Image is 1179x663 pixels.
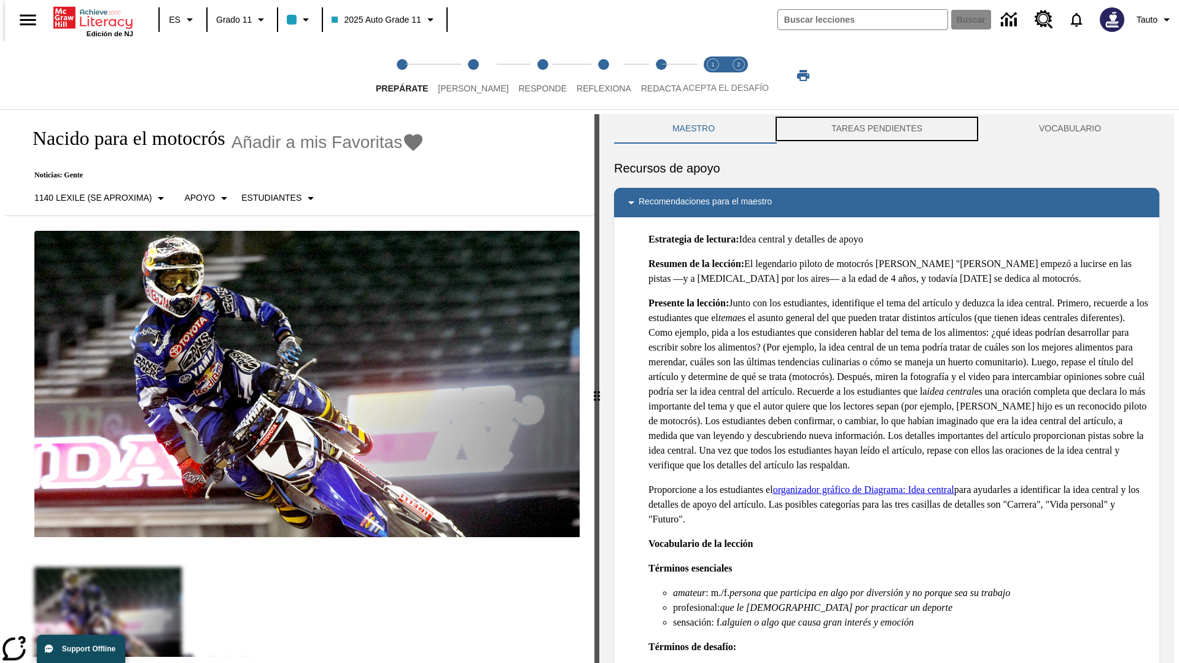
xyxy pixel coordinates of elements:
[927,386,975,397] em: idea central
[737,61,740,68] text: 2
[718,312,737,323] em: tema
[232,133,403,152] span: Añadir a mis Favoritas
[673,586,1150,600] li: : m./f.
[614,188,1159,217] div: Recomendaciones para el maestro
[236,187,323,209] button: Seleccionar estudiante
[87,30,133,37] span: Edición de NJ
[282,9,318,31] button: El color de la clase es azul claro. Cambiar el color de la clase.
[648,257,1150,286] p: El legendario piloto de motocrós [PERSON_NAME] "[PERSON_NAME] empezó a lucirse en las pistas —y a...
[179,187,236,209] button: Tipo de apoyo, Apoyo
[5,114,594,657] div: reading
[376,83,428,93] span: Prepárate
[34,192,152,204] p: 1140 Lexile (Se aproxima)
[722,617,914,627] em: alguien o algo que causa gran interés y emoción
[567,42,641,109] button: Reflexiona step 4 of 5
[711,61,714,68] text: 1
[10,2,46,38] button: Abrir el menú lateral
[994,3,1027,37] a: Centro de información
[1137,14,1158,26] span: Tauto
[648,232,1150,247] p: Idea central y detalles de apoyo
[518,83,567,93] span: Responde
[614,158,1159,178] h6: Recursos de apoyo
[981,114,1159,144] button: VOCABULARIO
[366,42,438,109] button: Prepárate step 1 of 5
[241,192,302,204] p: Estudiantes
[683,83,769,93] span: ACEPTA EL DESAFÍO
[20,171,424,180] p: Noticias: Gente
[673,587,706,598] em: amateur
[773,484,954,495] a: organizador gráfico de Diagrama: Idea central
[648,563,732,573] strong: Términos esenciales
[62,645,115,653] span: Support Offline
[778,10,947,29] input: Buscar campo
[639,195,772,210] p: Recomendaciones para el maestro
[648,234,739,244] strong: Estrategia de lectura:
[594,114,599,663] div: Pulsa la tecla de intro o la barra espaciadora y luego presiona las flechas de derecha e izquierd...
[53,4,133,37] div: Portada
[1092,4,1132,36] button: Escoja un nuevo avatar
[428,42,518,109] button: Lee step 2 of 5
[211,9,273,31] button: Grado: Grado 11, Elige un grado
[648,483,1150,527] p: Proporcione a los estudiantes el para ayudarles a identificar la idea central y los detalles de a...
[163,9,203,31] button: Lenguaje: ES, Selecciona un idioma
[332,14,421,26] span: 2025 Auto Grade 11
[721,42,757,109] button: Acepta el desafío contesta step 2 of 2
[648,642,736,652] strong: Términos de desafío:
[184,192,215,204] p: Apoyo
[508,42,577,109] button: Responde step 3 of 5
[673,600,1150,615] li: profesional:
[614,114,773,144] button: Maestro
[773,114,981,144] button: TAREAS PENDIENTES
[34,231,580,538] img: El corredor de motocrós James Stewart vuela por los aires en su motocicleta de montaña
[730,587,1010,598] em: persona que participa en algo por diversión y no porque sea su trabajo
[169,14,181,26] span: ES
[1027,3,1060,36] a: Centro de recursos, Se abrirá en una pestaña nueva.
[37,635,125,663] button: Support Offline
[631,42,691,109] button: Redacta step 5 of 5
[641,83,682,93] span: Redacta
[1060,4,1092,36] a: Notificaciones
[1132,9,1179,31] button: Perfil/Configuración
[232,131,425,153] button: Añadir a mis Favoritas - Nacido para el motocrós
[720,602,952,613] em: que le [DEMOGRAPHIC_DATA] por practicar un deporte
[648,298,729,308] strong: Presente la lección:
[327,9,442,31] button: Clase: 2025 Auto Grade 11, Selecciona una clase
[614,114,1159,144] div: Instructional Panel Tabs
[438,83,508,93] span: [PERSON_NAME]
[648,296,1150,473] p: Junto con los estudiantes, identifique el tema del artículo y deduzca la idea central. Primero, r...
[695,42,731,109] button: Acepta el desafío lee step 1 of 2
[673,615,1150,630] li: sensación: f.
[216,14,252,26] span: Grado 11
[648,538,753,549] strong: Vocabulario de la lección
[20,127,225,150] h1: Nacido para el motocrós
[784,64,823,87] button: Imprimir
[29,187,173,209] button: Seleccione Lexile, 1140 Lexile (Se aproxima)
[648,258,744,269] strong: Resumen de la lección:
[599,114,1174,663] div: activity
[1100,7,1124,32] img: Avatar
[577,83,631,93] span: Reflexiona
